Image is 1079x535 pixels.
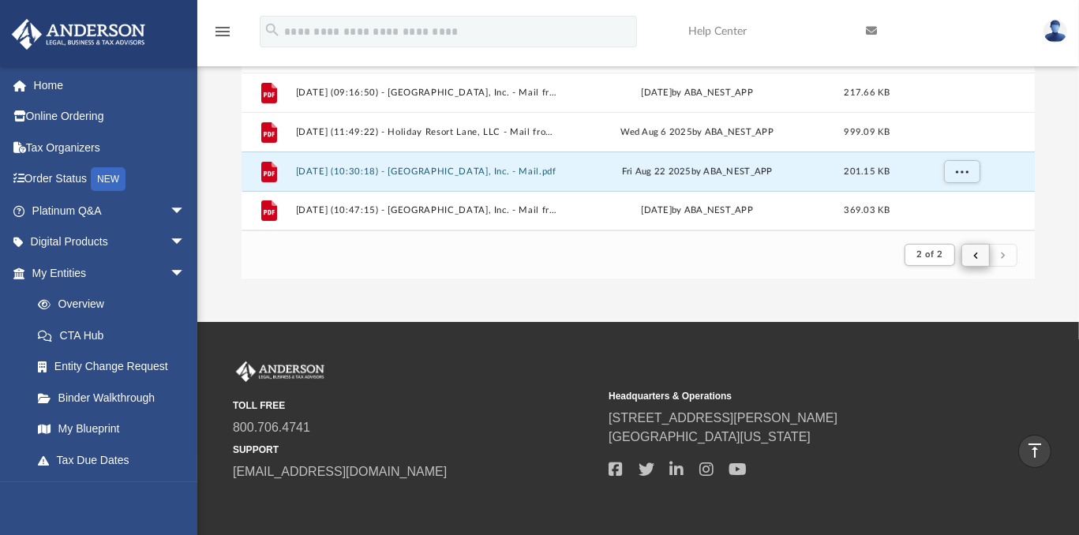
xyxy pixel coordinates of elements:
[233,443,598,457] small: SUPPORT
[565,204,828,218] div: [DATE] by ABA_NEST_APP
[11,163,209,196] a: Order StatusNEW
[170,257,201,290] span: arrow_drop_down
[11,226,209,258] a: Digital Productsarrow_drop_down
[11,69,209,101] a: Home
[844,128,890,137] span: 999.09 KB
[11,101,209,133] a: Online Ordering
[170,195,201,227] span: arrow_drop_down
[916,250,942,259] span: 2 of 2
[844,88,890,97] span: 217.66 KB
[943,160,980,184] button: More options
[609,411,837,425] a: [STREET_ADDRESS][PERSON_NAME]
[170,226,201,259] span: arrow_drop_down
[565,125,828,140] div: Wed Aug 6 2025 by ABA_NEST_APP
[22,351,209,383] a: Entity Change Request
[609,389,973,403] small: Headquarters & Operations
[1025,441,1044,460] i: vertical_align_top
[295,206,558,216] button: [DATE] (10:47:15) - [GEOGRAPHIC_DATA], Inc. - Mail from IRS.pdf
[11,476,201,507] a: My Anderson Teamarrow_drop_down
[905,244,954,266] button: 2 of 2
[11,132,209,163] a: Tax Organizers
[1018,435,1051,468] a: vertical_align_top
[11,257,209,289] a: My Entitiesarrow_drop_down
[233,421,310,434] a: 800.706.4741
[233,398,598,413] small: TOLL FREE
[295,166,558,177] button: [DATE] (10:30:18) - [GEOGRAPHIC_DATA], Inc. - Mail.pdf
[844,206,890,215] span: 369.03 KB
[233,465,447,478] a: [EMAIL_ADDRESS][DOMAIN_NAME]
[295,127,558,137] button: [DATE] (11:49:22) - Holiday Resort Lane, LLC - Mail from BLADEN COUNTY REVENUE ADMINISTRATION.pdf
[565,165,828,179] div: Fri Aug 22 2025 by ABA_NEST_APP
[170,476,201,508] span: arrow_drop_down
[22,289,209,320] a: Overview
[22,320,209,351] a: CTA Hub
[11,195,209,226] a: Platinum Q&Aarrow_drop_down
[213,22,232,41] i: menu
[295,88,558,98] button: [DATE] (09:16:50) - [GEOGRAPHIC_DATA], Inc. - Mail from ABC Supply Co. Inc..pdf
[22,413,201,445] a: My Blueprint
[1043,20,1067,43] img: User Pic
[7,19,150,50] img: Anderson Advisors Platinum Portal
[565,86,828,100] div: [DATE] by ABA_NEST_APP
[213,30,232,41] a: menu
[22,444,209,476] a: Tax Due Dates
[609,430,811,443] a: [GEOGRAPHIC_DATA][US_STATE]
[264,21,281,39] i: search
[91,167,126,191] div: NEW
[233,361,328,382] img: Anderson Advisors Platinum Portal
[22,382,209,413] a: Binder Walkthrough
[844,167,890,176] span: 201.15 KB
